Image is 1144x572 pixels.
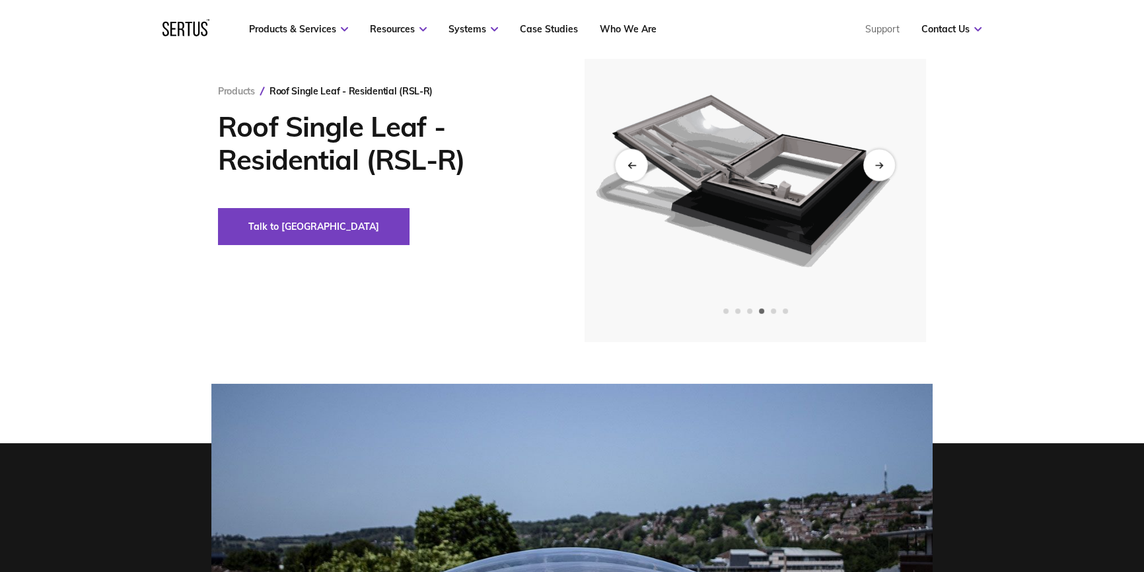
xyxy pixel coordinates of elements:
span: Go to slide 6 [783,308,788,314]
a: Who We Are [600,23,657,35]
div: Виджет чата [906,419,1144,572]
div: Next slide [863,149,895,181]
span: Go to slide 3 [747,308,752,314]
a: Products & Services [249,23,348,35]
iframe: Chat Widget [906,419,1144,572]
a: Products [218,85,255,97]
a: Contact Us [921,23,982,35]
a: Support [865,23,900,35]
span: Go to slide 5 [771,308,776,314]
div: Previous slide [615,149,647,182]
a: Resources [370,23,427,35]
span: Go to slide 1 [723,308,729,314]
a: Case Studies [520,23,578,35]
button: Talk to [GEOGRAPHIC_DATA] [218,208,410,245]
a: Systems [448,23,498,35]
span: Go to slide 2 [735,308,740,314]
h1: Roof Single Leaf - Residential (RSL-R) [218,110,545,176]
